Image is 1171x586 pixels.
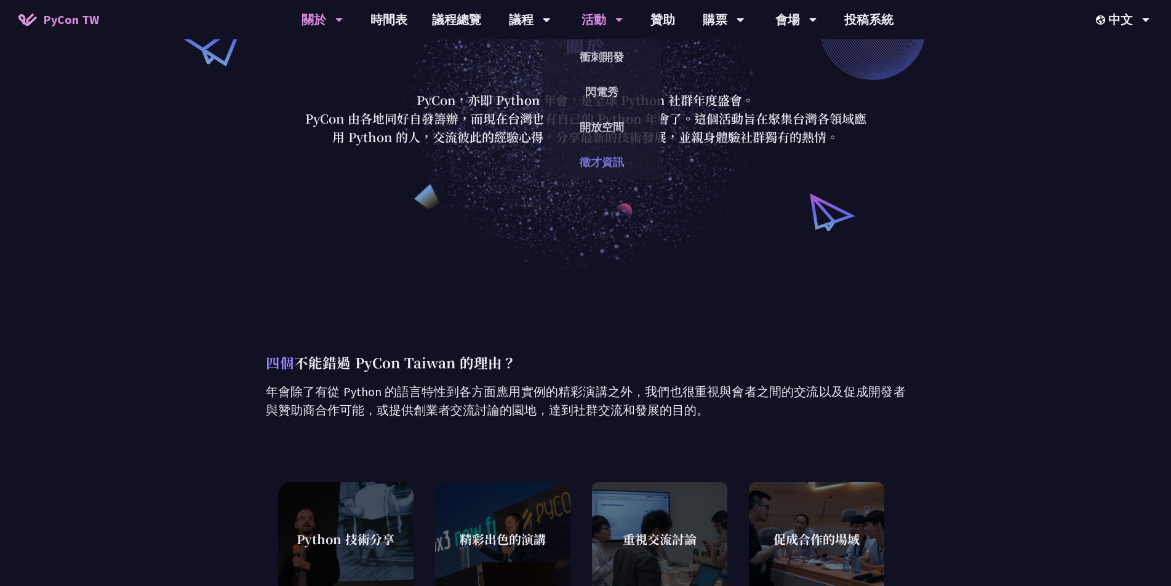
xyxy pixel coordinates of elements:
[266,352,294,372] span: 四個
[300,91,872,109] p: PyCon，亦即 Python 年會，是全球 Python 社群年度盛會。
[543,148,661,176] a: 徵才資訊
[300,109,872,146] p: PyCon 由各地同好自發籌辦，而現在台灣也有自己的 Python 年會了。這個活動旨在聚集台灣各領域應用 Python 的人，交流彼此的經驗心得，分享最新的技術發展，並親身體驗社群獨有的熱情。
[623,530,697,548] span: 重視交流討論
[543,113,661,141] a: 開放空間
[18,14,37,26] img: Home icon of PyCon TW 2025
[297,530,394,548] span: Python 技術分享
[266,382,906,419] p: 年會除了有從 Python 的語言特性到各方面應用實例的精彩演講之外，我們也很重視與會者之間的交流以及促成開發者與贊助商合作可能，或提供創業者交流討論的園地，達到社群交流和發展的目的。
[6,4,111,35] a: PyCon TW
[773,530,860,548] span: 促成合作的場域
[43,10,99,29] span: PyCon TW
[543,42,661,71] a: 衝刺開發
[543,77,661,106] a: 閃電秀
[460,530,546,548] span: 精彩出色的演講
[1096,15,1108,25] img: Locale Icon
[266,352,906,373] p: 不能錯過 PyCon Taiwan 的理由？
